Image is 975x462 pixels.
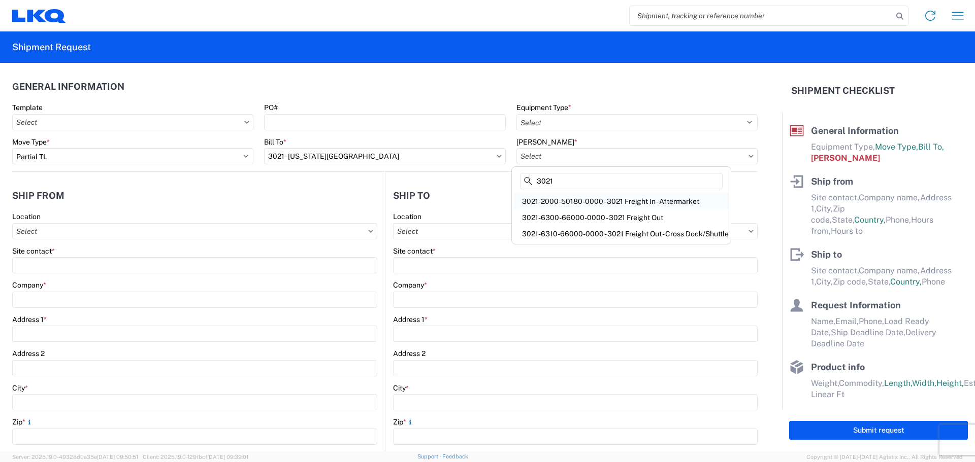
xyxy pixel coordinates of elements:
[393,315,428,324] label: Address 1
[890,277,922,287] span: Country,
[832,215,854,225] span: State,
[393,246,436,256] label: Site contact
[811,142,875,152] span: Equipment Type,
[12,246,55,256] label: Site contact
[831,328,905,337] span: Ship Deadline Date,
[886,215,911,225] span: Phone,
[816,277,833,287] span: City,
[264,103,278,112] label: PO#
[12,137,50,147] label: Move Type
[393,349,426,358] label: Address 2
[207,454,248,460] span: [DATE] 09:39:01
[918,142,944,152] span: Bill To,
[630,6,893,25] input: Shipment, tracking or reference number
[417,453,443,459] a: Support
[831,226,863,236] span: Hours to
[393,191,430,201] h2: Ship to
[833,277,868,287] span: Zip code,
[791,85,895,97] h2: Shipment Checklist
[516,148,758,164] input: Select
[912,378,936,388] span: Width,
[811,153,880,163] span: [PERSON_NAME]
[806,452,963,461] span: Copyright © [DATE]-[DATE] Agistix Inc., All Rights Reserved
[12,349,45,358] label: Address 2
[12,223,377,239] input: Select
[811,266,859,275] span: Site contact,
[264,148,505,164] input: Select
[393,417,414,427] label: Zip
[442,453,468,459] a: Feedback
[514,226,729,242] div: 3021-6310-66000-0000 - 3021 Freight Out - Cross Dock/Shuttle
[514,209,729,226] div: 3021-6300-66000-0000 - 3021 Freight Out
[393,280,427,290] label: Company
[12,280,46,290] label: Company
[811,362,865,372] span: Product info
[143,454,248,460] span: Client: 2025.19.0-129fbcf
[516,137,577,147] label: [PERSON_NAME]
[393,383,409,393] label: City
[516,103,571,112] label: Equipment Type
[12,454,138,460] span: Server: 2025.19.0-49328d0a35e
[12,103,43,112] label: Template
[12,417,34,427] label: Zip
[811,316,835,326] span: Name,
[936,378,964,388] span: Height,
[859,266,920,275] span: Company name,
[854,215,886,225] span: Country,
[811,378,839,388] span: Weight,
[12,41,91,53] h2: Shipment Request
[12,191,64,201] h2: Ship from
[811,300,901,310] span: Request Information
[811,125,899,136] span: General Information
[811,249,842,260] span: Ship to
[868,277,890,287] span: State,
[264,137,286,147] label: Bill To
[811,176,853,187] span: Ship from
[922,277,945,287] span: Phone
[12,82,124,92] h2: General Information
[97,454,138,460] span: [DATE] 09:50:51
[875,142,918,152] span: Move Type,
[12,383,28,393] label: City
[816,204,833,214] span: City,
[514,193,729,209] div: 3021-2000-50180-0000 - 3021 Freight In - Aftermarket
[393,223,758,239] input: Select
[884,378,912,388] span: Length,
[393,212,421,221] label: Location
[789,421,968,440] button: Submit request
[859,316,884,326] span: Phone,
[839,378,884,388] span: Commodity,
[12,315,47,324] label: Address 1
[859,193,920,202] span: Company name,
[12,212,41,221] label: Location
[811,193,859,202] span: Site contact,
[835,316,859,326] span: Email,
[12,114,253,130] input: Select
